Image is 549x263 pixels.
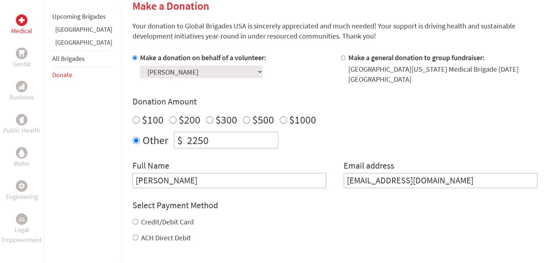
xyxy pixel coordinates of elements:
[141,217,194,226] label: Credit/Debit Card
[16,48,27,59] div: Dental
[344,160,394,173] label: Email address
[14,159,30,169] p: Water
[55,25,112,34] a: [GEOGRAPHIC_DATA]
[140,53,266,62] label: Make a donation on behalf of a volunteer:
[52,54,85,63] a: All Brigades
[19,148,25,157] img: Water
[132,173,326,188] input: Enter Full Name
[289,113,316,126] label: $1000
[52,37,112,50] li: Guatemala
[186,132,278,148] input: Enter Amount
[1,213,42,245] a: Legal EmpowermentLegal Empowerment
[19,50,25,57] img: Dental
[19,116,25,123] img: Public Health
[143,132,168,148] label: Other
[3,125,40,135] p: Public Health
[19,183,25,189] img: Engineering
[16,180,27,192] div: Engineering
[348,53,485,62] label: Make a general donation to group fundraiser:
[52,9,112,24] li: Upcoming Brigades
[11,26,32,36] p: Medical
[13,48,31,69] a: DentalDental
[348,64,537,84] div: [GEOGRAPHIC_DATA][US_STATE] Medical Brigade [DATE] [GEOGRAPHIC_DATA]
[52,71,72,79] a: Donate
[142,113,164,126] label: $100
[9,92,34,102] p: Business
[52,67,112,83] li: Donate
[132,96,537,107] h4: Donation Amount
[13,59,31,69] p: Dental
[132,21,537,41] p: Your donation to Global Brigades USA is sincerely appreciated and much needed! Your support is dr...
[19,17,25,23] img: Medical
[132,160,169,173] label: Full Name
[16,147,27,159] div: Water
[16,81,27,92] div: Business
[19,217,25,221] img: Legal Empowerment
[252,113,274,126] label: $500
[1,225,42,245] p: Legal Empowerment
[16,213,27,225] div: Legal Empowerment
[52,24,112,37] li: Ghana
[141,233,191,242] label: ACH Direct Debit
[16,114,27,125] div: Public Health
[344,173,537,188] input: Your Email
[52,12,106,21] a: Upcoming Brigades
[16,14,27,26] div: Medical
[3,114,40,135] a: Public HealthPublic Health
[6,192,38,202] p: Engineering
[11,14,32,36] a: MedicalMedical
[179,113,200,126] label: $200
[52,50,112,67] li: All Brigades
[19,84,25,89] img: Business
[132,200,537,211] h4: Select Payment Method
[9,81,34,102] a: BusinessBusiness
[215,113,237,126] label: $300
[55,38,112,46] a: [GEOGRAPHIC_DATA]
[6,180,38,202] a: EngineeringEngineering
[174,132,186,148] div: $
[14,147,30,169] a: WaterWater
